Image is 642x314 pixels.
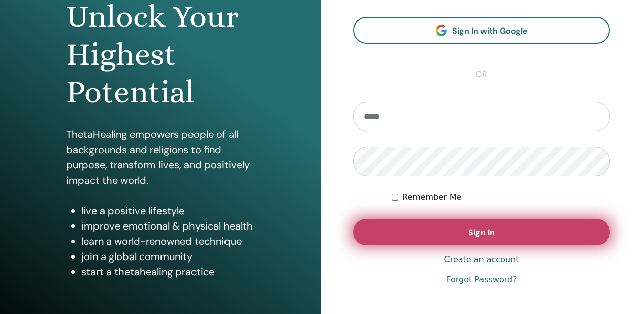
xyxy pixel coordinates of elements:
[471,68,492,80] span: or
[81,218,254,234] li: improve emotional & physical health
[81,234,254,249] li: learn a world-renowned technique
[353,219,610,245] button: Sign In
[392,191,610,204] div: Keep me authenticated indefinitely or until I manually logout
[444,253,519,266] a: Create an account
[353,17,610,44] a: Sign In with Google
[66,127,254,188] p: ThetaHealing empowers people of all backgrounds and religions to find purpose, transform lives, a...
[402,191,462,204] label: Remember Me
[446,274,517,286] a: Forgot Password?
[81,249,254,264] li: join a global community
[81,203,254,218] li: live a positive lifestyle
[81,264,254,279] li: start a thetahealing practice
[452,25,528,36] span: Sign In with Google
[468,227,495,238] span: Sign In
